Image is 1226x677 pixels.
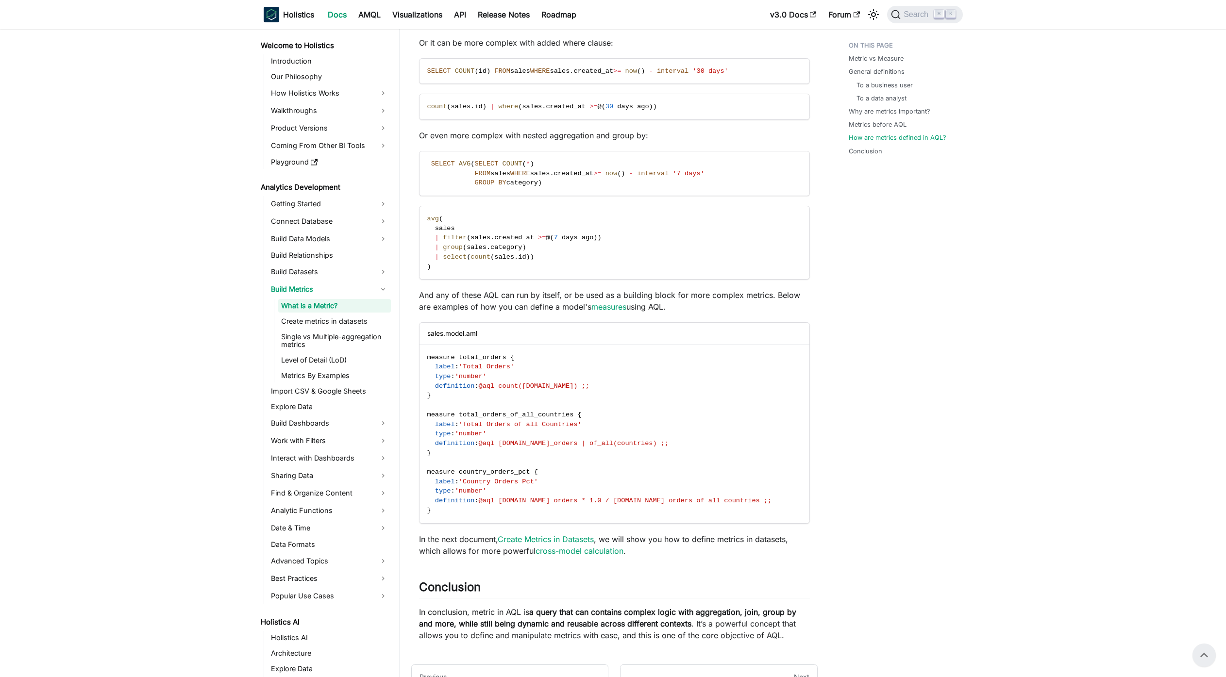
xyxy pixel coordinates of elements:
span: id [518,253,526,261]
span: ) [526,253,530,261]
span: ) [483,103,487,110]
span: ( [439,215,443,222]
a: Sharing Data [268,468,391,483]
a: Explore Data [268,400,391,413]
span: ) [538,179,542,186]
a: Getting Started [268,196,391,212]
span: type [435,487,451,495]
span: sales [550,67,570,75]
span: : [455,363,459,370]
span: ) [598,234,602,241]
a: General definitions [849,67,905,76]
span: : [474,497,478,504]
a: HolisticsHolistics [264,7,314,22]
span: definition [435,440,475,447]
span: AVG [459,160,470,167]
span: . [570,67,573,75]
p: Or even more complex with nested aggregation and group by: [419,130,810,141]
span: filter [443,234,467,241]
span: measure [427,468,455,476]
span: category [490,244,522,251]
a: Product Versions [268,120,391,136]
span: definition [435,382,475,390]
a: Connect Database [268,214,391,229]
span: : [474,382,478,390]
span: ( [518,103,522,110]
span: ( [550,234,554,241]
span: label [435,421,455,428]
b: Holistics [283,9,314,20]
nav: Docs sidebar [254,29,400,677]
span: measure [427,354,455,361]
span: country_orders_pct [459,468,530,476]
span: category [506,179,538,186]
span: 7 [554,234,558,241]
img: Holistics [264,7,279,22]
span: 'Total Orders of all Countries' [459,421,582,428]
span: ( [522,160,526,167]
a: To a data analyst [857,94,907,103]
span: total_orders_of_all_countries [459,411,574,418]
span: >= [589,103,597,110]
a: Forum [823,7,866,22]
span: id [479,67,487,75]
span: avg [427,215,439,222]
a: Coming From Other BI Tools [268,138,391,153]
span: type [435,373,451,380]
a: Build Datasets [268,264,391,280]
a: Metrics By Examples [278,369,391,382]
a: v3.0 Docs [764,7,823,22]
span: Search [901,10,934,19]
span: 30 [605,103,613,110]
span: created_at [554,170,594,177]
a: How are metrics defined in AQL? [849,133,946,142]
span: ) [522,244,526,251]
span: ( [470,160,474,167]
span: days [617,103,633,110]
a: Release Notes [472,7,536,22]
span: created_at [573,67,613,75]
span: GROUP [474,179,494,186]
span: SELECT [474,160,498,167]
a: Conclusion [849,147,882,156]
span: SELECT [431,160,455,167]
a: Level of Detail (LoD) [278,353,391,367]
span: 'number' [455,487,487,495]
span: } [427,507,431,514]
span: select [443,253,467,261]
span: ( [474,67,478,75]
a: Docs [322,7,353,22]
span: : [474,440,478,447]
span: : [451,487,454,495]
p: And any of these AQL can run by itself, or be used as a building block for more complex metrics. ... [419,289,810,313]
span: : [451,373,454,380]
span: count [427,103,447,110]
span: interval [637,170,669,177]
a: Roadmap [536,7,582,22]
span: { [534,468,538,476]
a: Best Practices [268,571,391,586]
button: Search (Command+K) [887,6,962,23]
span: now [605,170,617,177]
a: Popular Use Cases [268,588,391,604]
span: | [435,234,439,241]
span: id [474,103,482,110]
span: : [455,478,459,485]
span: ) [427,263,431,270]
a: cross-model calculation [536,546,623,556]
a: Build Data Models [268,231,391,247]
span: ) [621,170,625,177]
a: Create Metrics in Datasets [498,534,594,544]
a: Architecture [268,646,391,660]
span: label [435,363,455,370]
span: sales [451,103,470,110]
span: : [451,430,454,437]
a: Why are metrics important? [849,107,930,116]
span: 'number' [455,430,487,437]
a: Date & Time [268,520,391,536]
h2: Conclusion [419,580,810,598]
a: Build Dashboards [268,415,391,431]
span: ( [467,234,470,241]
span: . [514,253,518,261]
span: definition [435,497,475,504]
